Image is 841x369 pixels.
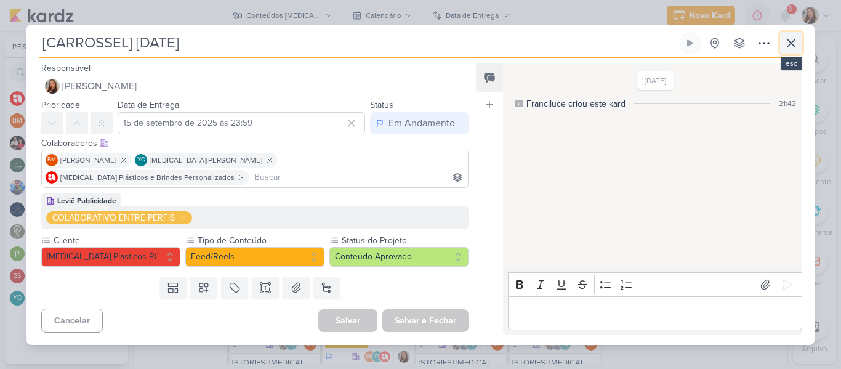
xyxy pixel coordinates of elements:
button: [PERSON_NAME] [41,75,469,97]
input: Buscar [252,170,465,185]
div: Colaboradores [41,137,469,150]
label: Status do Projeto [340,234,469,247]
div: Ligar relógio [685,38,695,48]
div: Editor editing area: main [508,296,802,330]
span: [PERSON_NAME] [60,155,116,166]
label: Tipo de Conteúdo [196,234,324,247]
input: Select a date [118,112,365,134]
div: Beth Monteiro [46,154,58,166]
div: Em Andamento [388,116,455,131]
label: Prioridade [41,100,80,110]
div: 21:42 [779,98,796,109]
label: Responsável [41,63,91,73]
div: COLABORATIVO ENTRE PERFIS [52,211,175,224]
div: Yasmin Oliveira [135,154,147,166]
div: Editor toolbar [508,272,802,296]
label: Status [370,100,393,110]
p: BM [47,157,56,163]
div: Franciluce criou este kard [526,97,626,110]
button: Feed/Reels [185,247,324,267]
label: Cliente [52,234,180,247]
span: [MEDICAL_DATA] Plásticos e Brindes Personalizados [60,172,235,183]
img: Allegra Plásticos e Brindes Personalizados [46,171,58,184]
div: Leviê Publicidade [57,195,116,206]
button: Em Andamento [370,112,469,134]
span: [PERSON_NAME] [62,79,137,94]
button: [MEDICAL_DATA] Plasticos PJ [41,247,180,267]
input: Kard Sem Título [39,32,677,54]
button: Conteúdo Aprovado [329,247,469,267]
label: Data de Entrega [118,100,179,110]
button: Cancelar [41,309,103,333]
span: [MEDICAL_DATA][PERSON_NAME] [150,155,262,166]
img: Franciluce Carvalho [45,79,60,94]
p: YO [137,157,145,163]
div: esc [781,57,802,70]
